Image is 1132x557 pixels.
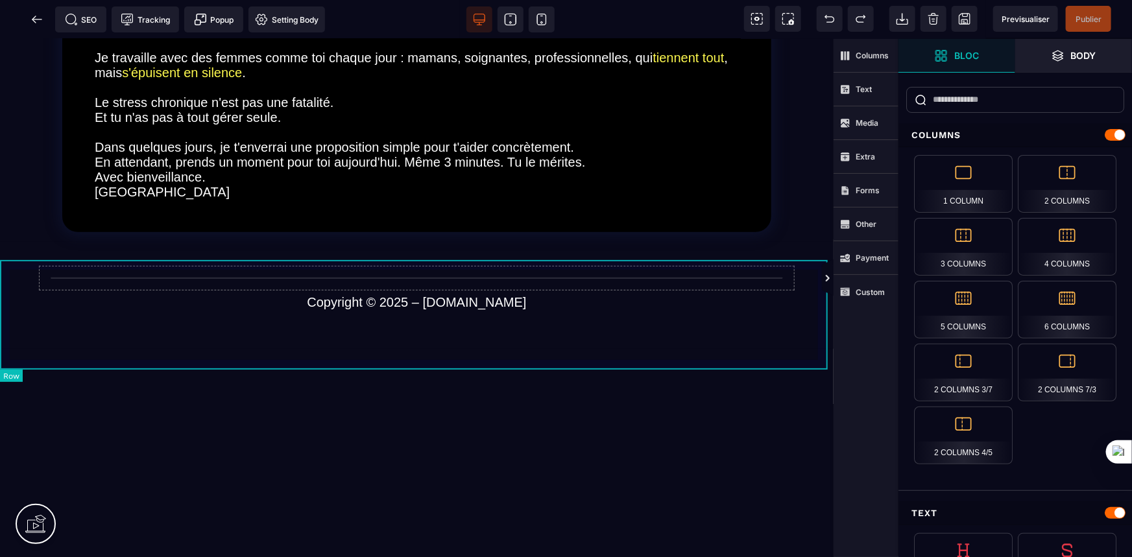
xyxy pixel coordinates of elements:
span: Publier [1076,14,1102,24]
div: 3 Columns [914,218,1013,276]
strong: Body [1071,51,1096,60]
div: 2 Columns 7/3 [1018,344,1116,401]
strong: Custom [856,287,885,297]
div: 2 Columns 4/5 [914,407,1013,464]
strong: Bloc [954,51,979,60]
div: Columns [898,123,1132,147]
span: Screenshot [775,6,801,32]
div: 5 Columns [914,281,1013,338]
span: Preview [993,6,1058,32]
span: Open Blocks [898,39,1015,73]
div: 2 Columns [1018,155,1116,213]
div: Text [898,501,1132,525]
span: Tracking [121,13,170,26]
span: Popup [194,13,234,26]
span: Previsualiser [1002,14,1050,24]
span: SEO [65,13,97,26]
div: 2 Columns 3/7 [914,344,1013,401]
span: View components [744,6,770,32]
strong: Payment [856,253,889,263]
strong: Forms [856,185,880,195]
text: Copyright © 2025 – [DOMAIN_NAME] [10,253,824,274]
strong: Columns [856,51,889,60]
strong: Text [856,84,872,94]
div: 4 Columns [1018,218,1116,276]
div: 1 Column [914,155,1013,213]
div: 6 Columns [1018,281,1116,338]
strong: Media [856,118,878,128]
strong: Other [856,219,876,229]
strong: Extra [856,152,875,161]
span: Open Layer Manager [1015,39,1132,73]
span: Setting Body [255,13,319,26]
